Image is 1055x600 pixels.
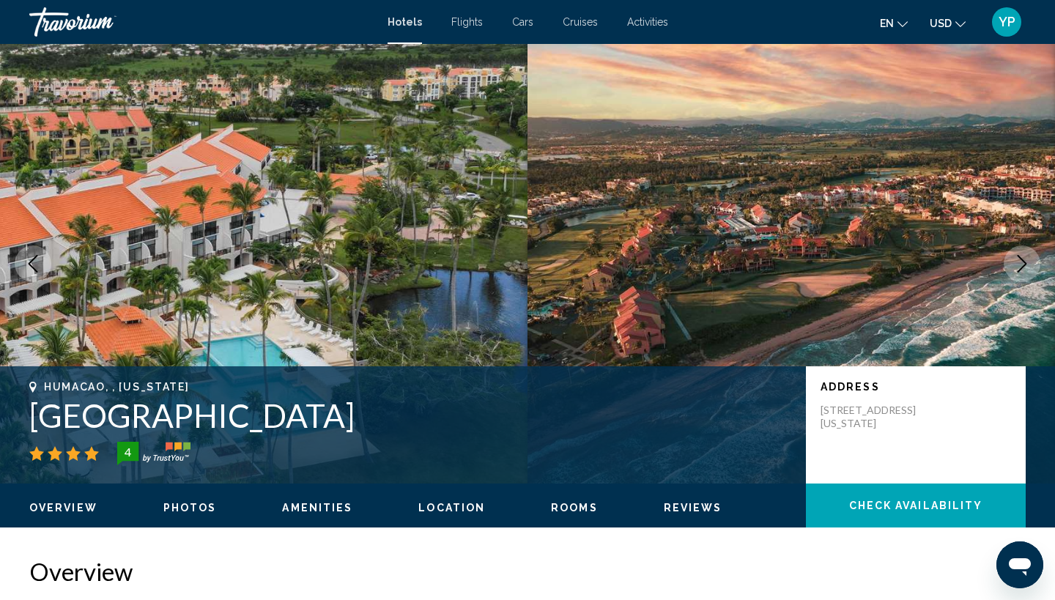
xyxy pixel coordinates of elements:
[930,12,966,34] button: Change currency
[44,381,189,393] span: Humacao, , [US_STATE]
[999,15,1015,29] span: YP
[117,442,190,465] img: trustyou-badge-hor.svg
[388,16,422,28] a: Hotels
[664,502,722,514] span: Reviews
[930,18,952,29] span: USD
[551,502,598,514] span: Rooms
[282,501,352,514] button: Amenities
[821,404,938,430] p: [STREET_ADDRESS][US_STATE]
[849,500,983,512] span: Check Availability
[282,502,352,514] span: Amenities
[113,443,142,461] div: 4
[418,501,485,514] button: Location
[163,502,217,514] span: Photos
[563,16,598,28] a: Cruises
[821,381,1011,393] p: Address
[1004,245,1040,282] button: Next image
[551,501,598,514] button: Rooms
[163,501,217,514] button: Photos
[880,12,908,34] button: Change language
[29,502,97,514] span: Overview
[806,484,1026,527] button: Check Availability
[29,7,373,37] a: Travorium
[29,501,97,514] button: Overview
[988,7,1026,37] button: User Menu
[29,557,1026,586] h2: Overview
[29,396,791,434] h1: [GEOGRAPHIC_DATA]
[996,541,1043,588] iframe: Botón para iniciar la ventana de mensajería
[880,18,894,29] span: en
[512,16,533,28] a: Cars
[451,16,483,28] a: Flights
[627,16,668,28] a: Activities
[418,502,485,514] span: Location
[15,245,51,282] button: Previous image
[664,501,722,514] button: Reviews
